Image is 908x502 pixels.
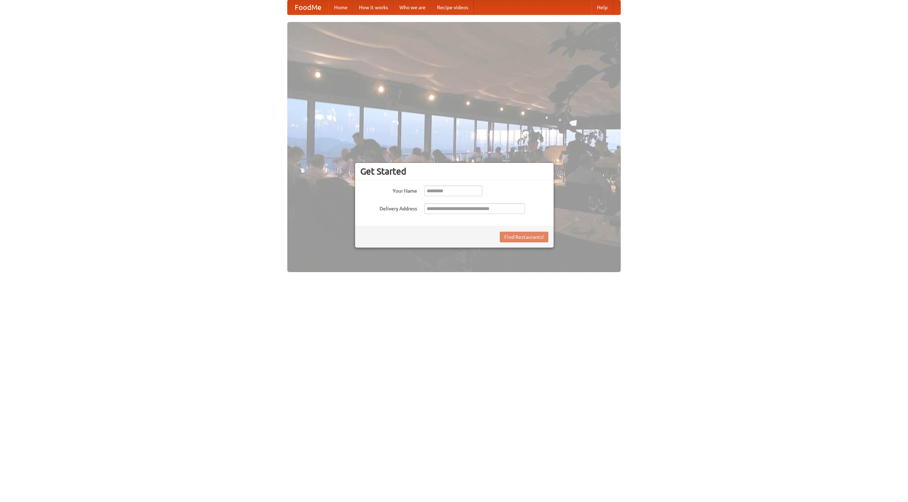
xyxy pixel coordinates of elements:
a: Home [328,0,353,15]
label: Delivery Address [360,203,417,212]
a: Who we are [394,0,431,15]
a: FoodMe [288,0,328,15]
a: Help [591,0,613,15]
a: How it works [353,0,394,15]
a: Recipe videos [431,0,474,15]
button: Find Restaurants! [500,232,548,242]
h3: Get Started [360,166,548,177]
label: Your Name [360,186,417,194]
